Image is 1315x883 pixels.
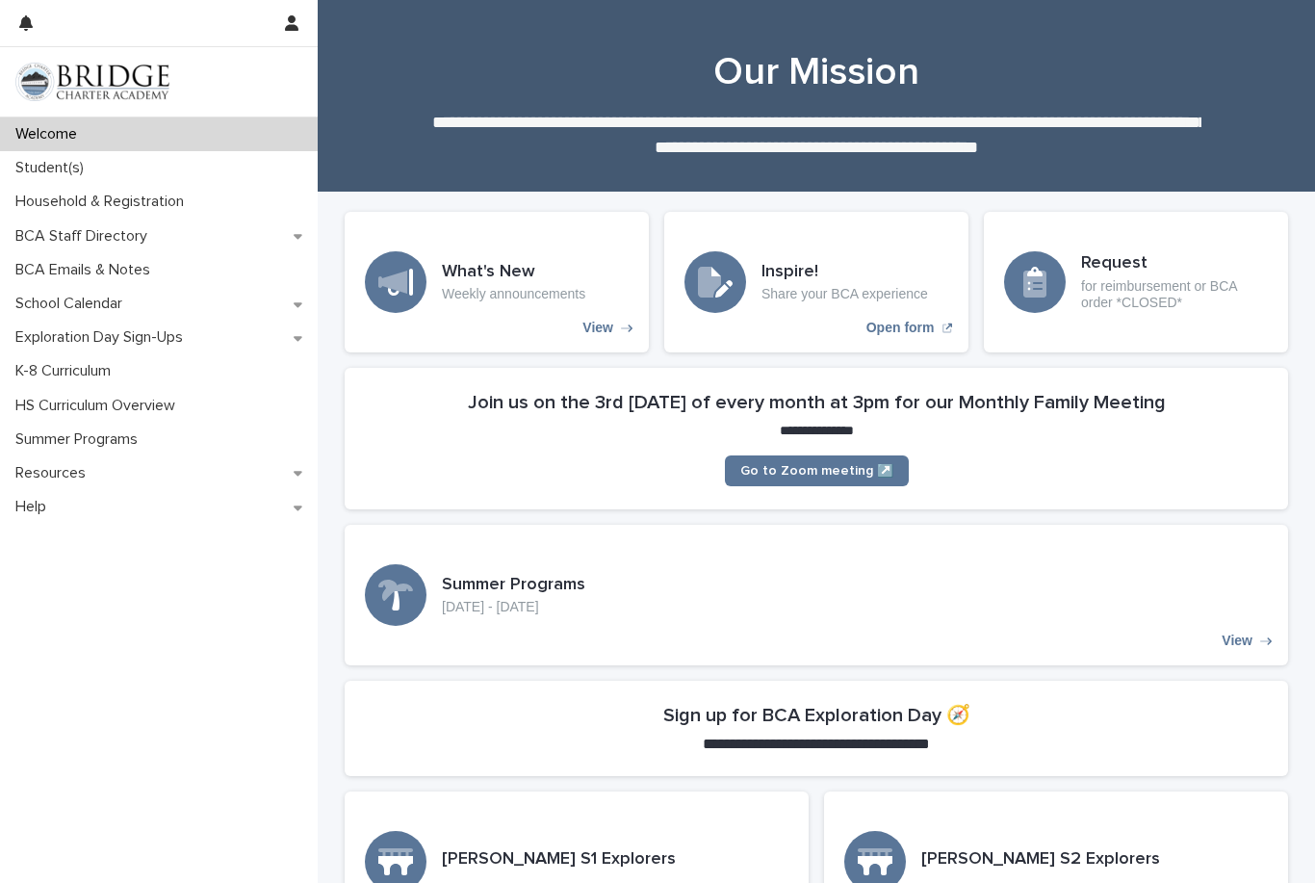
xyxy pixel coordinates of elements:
[8,159,99,177] p: Student(s)
[725,455,909,486] a: Go to Zoom meeting ↗️
[8,498,62,516] p: Help
[8,295,138,313] p: School Calendar
[582,320,613,336] p: View
[761,262,928,283] h3: Inspire!
[442,849,676,870] h3: [PERSON_NAME] S1 Explorers
[1081,253,1268,274] h3: Request
[8,193,199,211] p: Household & Registration
[345,525,1288,665] a: View
[442,575,585,596] h3: Summer Programs
[921,849,1160,870] h3: [PERSON_NAME] S2 Explorers
[8,464,101,482] p: Resources
[8,261,166,279] p: BCA Emails & Notes
[15,63,169,101] img: V1C1m3IdTEidaUdm9Hs0
[468,391,1166,414] h2: Join us on the 3rd [DATE] of every month at 3pm for our Monthly Family Meeting
[442,599,585,615] p: [DATE] - [DATE]
[664,212,968,352] a: Open form
[8,362,126,380] p: K-8 Curriculum
[442,286,585,302] p: Weekly announcements
[1222,633,1252,649] p: View
[8,328,198,347] p: Exploration Day Sign-Ups
[345,212,649,352] a: View
[345,49,1288,95] h1: Our Mission
[8,397,191,415] p: HS Curriculum Overview
[761,286,928,302] p: Share your BCA experience
[740,464,893,478] span: Go to Zoom meeting ↗️
[442,262,585,283] h3: What's New
[1081,278,1268,311] p: for reimbursement or BCA order *CLOSED*
[663,704,970,727] h2: Sign up for BCA Exploration Day 🧭
[8,125,92,143] p: Welcome
[866,320,935,336] p: Open form
[8,430,153,449] p: Summer Programs
[8,227,163,246] p: BCA Staff Directory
